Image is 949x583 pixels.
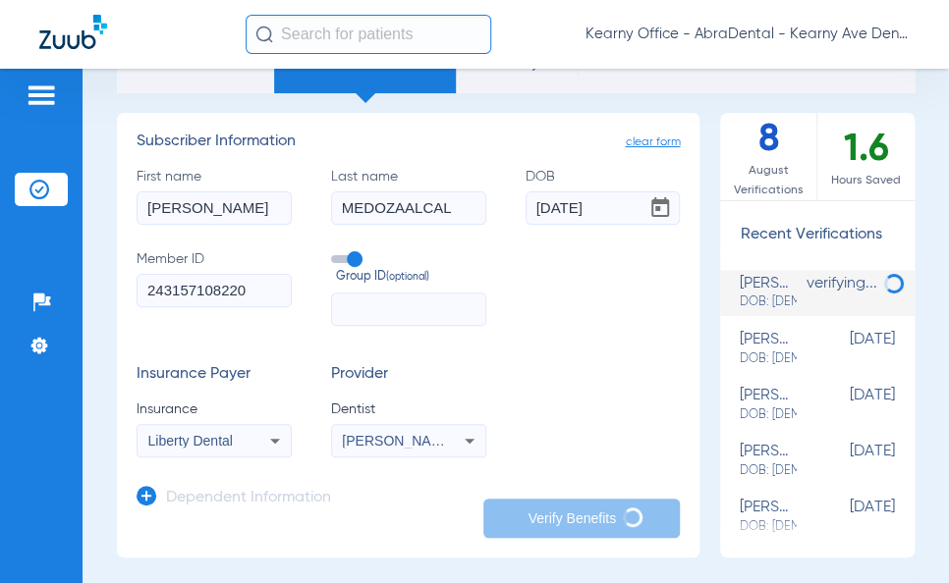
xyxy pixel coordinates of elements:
[526,191,681,225] input: DOBOpen calendar
[331,399,486,419] span: Dentist
[483,499,680,538] button: Verify Benefits
[586,25,910,44] span: Kearny Office - AbraDental - Kearny Ave Dental Spec, LLC - Kearny Ortho
[740,350,797,368] span: DOB: [DEMOGRAPHIC_DATA]
[342,433,535,449] span: [PERSON_NAME] 1972941144
[807,276,877,291] span: verifying...
[26,83,57,107] img: hamburger-icon
[641,188,680,228] button: Open calendar
[740,293,797,311] span: DOB: [DEMOGRAPHIC_DATA]
[740,331,797,367] div: [PERSON_NAME]
[255,26,273,43] img: Search Icon
[720,113,817,200] div: 8
[148,433,233,449] span: Liberty Dental
[817,171,915,190] span: Hours Saved
[386,269,429,287] small: (optional)
[797,387,895,423] span: [DATE]
[851,489,949,583] iframe: Chat Widget
[817,113,915,200] div: 1.6
[331,167,486,225] label: Last name
[331,191,486,225] input: Last name
[740,462,797,480] span: DOB: [DEMOGRAPHIC_DATA]
[720,161,816,200] span: August Verifications
[797,331,895,367] span: [DATE]
[740,387,797,423] div: [PERSON_NAME]
[137,167,292,225] label: First name
[137,274,292,307] input: Member ID
[336,269,486,287] span: Group ID
[740,443,797,479] div: [PERSON_NAME]
[740,275,797,311] div: [PERSON_NAME]
[137,191,292,225] input: First name
[137,132,680,152] h3: Subscriber Information
[137,249,292,326] label: Member ID
[797,443,895,479] span: [DATE]
[720,226,915,245] h3: Recent Verifications
[137,365,292,385] h3: Insurance Payer
[246,15,491,54] input: Search for patients
[137,399,292,419] span: Insurance
[526,167,681,225] label: DOB
[39,15,107,49] img: Zuub Logo
[331,365,486,385] h3: Provider
[166,489,331,508] h3: Dependent Information
[625,132,680,152] span: clear form
[740,499,797,535] div: [PERSON_NAME]
[740,406,797,424] span: DOB: [DEMOGRAPHIC_DATA]
[797,499,895,535] span: [DATE]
